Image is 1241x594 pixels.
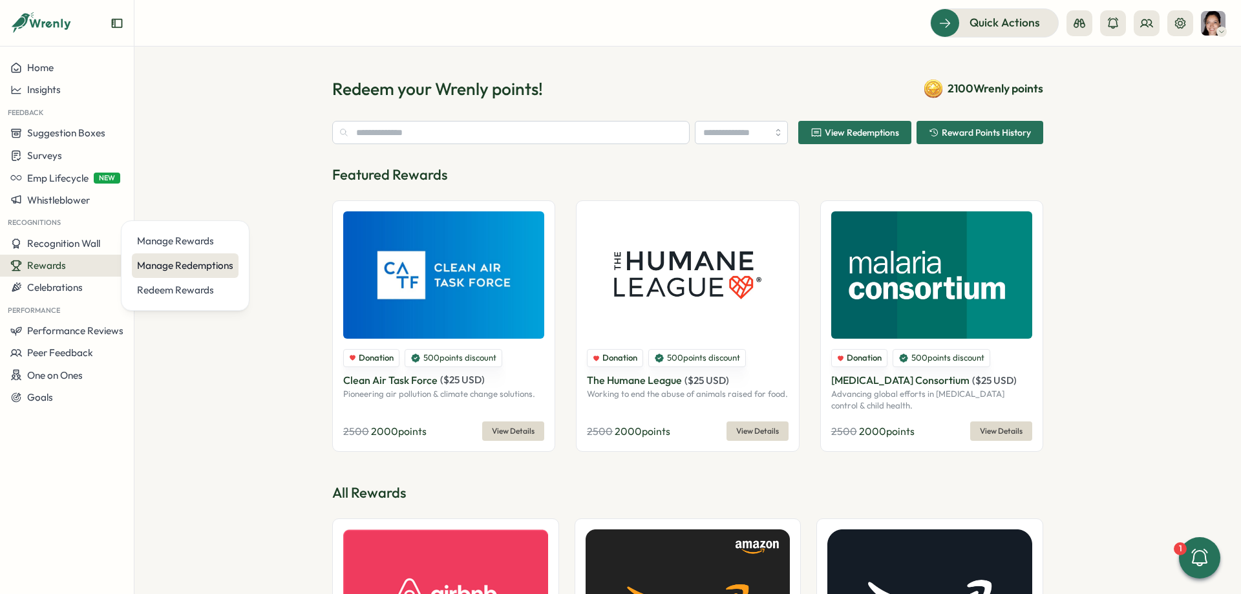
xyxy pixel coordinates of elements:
a: Manage Rewards [132,229,239,253]
span: Rewards [27,259,66,271]
button: View Details [970,421,1032,441]
button: View Details [482,421,544,441]
div: 500 points discount [893,349,990,367]
img: Clean Air Task Force [343,211,544,339]
span: One on Ones [27,369,83,381]
span: Goals [27,391,53,403]
span: 2500 [831,425,857,438]
span: Insights [27,83,61,96]
img: Malaria Consortium [831,211,1032,339]
span: Home [27,61,54,74]
span: Reward Points History [942,128,1031,137]
p: Pioneering air pollution & climate change solutions. [343,388,544,400]
span: ( $ 25 USD ) [440,374,485,386]
span: 2000 points [859,425,915,438]
p: Featured Rewards [332,165,1043,185]
span: View Details [736,422,779,440]
button: 1 [1179,537,1220,578]
div: 500 points discount [405,349,502,367]
span: Quick Actions [970,14,1040,31]
span: Surveys [27,149,62,162]
div: Manage Redemptions [137,259,233,273]
span: Performance Reviews [27,324,123,337]
span: Peer Feedback [27,346,93,359]
p: All Rewards [332,483,1043,503]
a: Redeem Rewards [132,278,239,302]
span: Emp Lifecycle [27,172,89,184]
button: View Details [727,421,789,441]
div: 1 [1174,542,1187,555]
div: 500 points discount [648,349,746,367]
span: Donation [359,352,394,364]
span: 2500 [587,425,613,438]
span: Donation [602,352,637,364]
button: Expand sidebar [111,17,123,30]
span: View Details [980,422,1023,440]
span: 2000 points [615,425,670,438]
p: [MEDICAL_DATA] Consortium [831,372,970,388]
div: Manage Rewards [137,234,233,248]
span: 2100 Wrenly points [948,80,1043,97]
button: Reward Points History [917,121,1043,144]
button: View Redemptions [798,121,911,144]
span: Recognition Wall [27,237,100,249]
img: India Bastien [1201,11,1225,36]
p: Advancing global efforts in [MEDICAL_DATA] control & child health. [831,388,1032,411]
span: Donation [847,352,882,364]
p: The Humane League [587,372,682,388]
span: 2500 [343,425,369,438]
span: ( $ 25 USD ) [972,374,1017,387]
span: View Redemptions [825,128,899,137]
h1: Redeem your Wrenly points! [332,78,543,100]
div: Redeem Rewards [137,283,233,297]
img: The Humane League [587,211,788,339]
span: View Details [492,422,535,440]
span: Whistleblower [27,194,90,206]
button: Quick Actions [930,8,1059,37]
span: ( $ 25 USD ) [684,374,729,387]
span: Celebrations [27,281,83,293]
span: Suggestion Boxes [27,127,105,139]
a: Manage Redemptions [132,253,239,278]
p: Working to end the abuse of animals raised for food. [587,388,788,400]
span: 2000 points [371,425,427,438]
span: NEW [94,173,120,184]
p: Clean Air Task Force [343,372,438,388]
